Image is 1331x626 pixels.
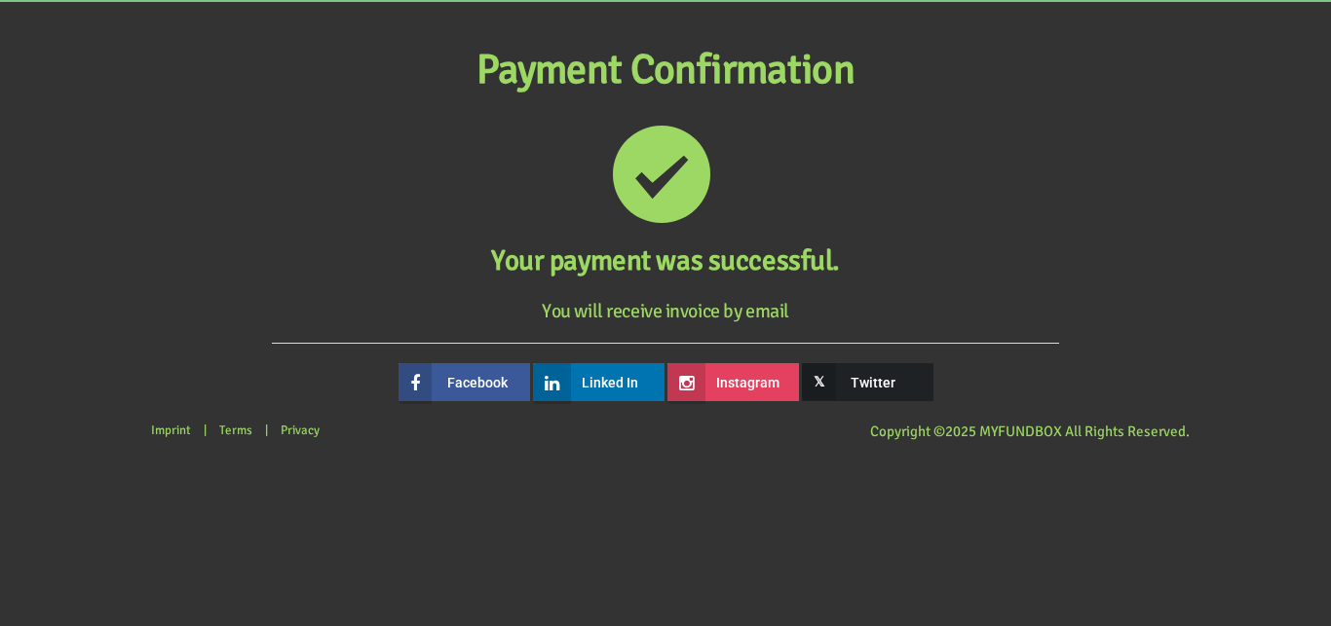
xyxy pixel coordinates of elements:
span: | [204,423,207,438]
a: Facebook [399,363,530,401]
a: Twitter Link [802,363,933,401]
a: Linked In [533,363,665,401]
a: Instagram [667,363,799,401]
p: Payment Confirmation [10,39,1321,102]
p: You will receive invoice by email [10,299,1321,323]
span: Copyright © 2025 MYFUNDBOX All Rights Reserved. [870,423,1190,440]
a: Privacy [271,413,329,448]
h1: Your payment was successful. [10,243,1321,279]
b: 𝕏 [802,363,836,400]
a: Terms [209,413,262,448]
a: Imprint [141,413,201,448]
span: | [265,423,268,438]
